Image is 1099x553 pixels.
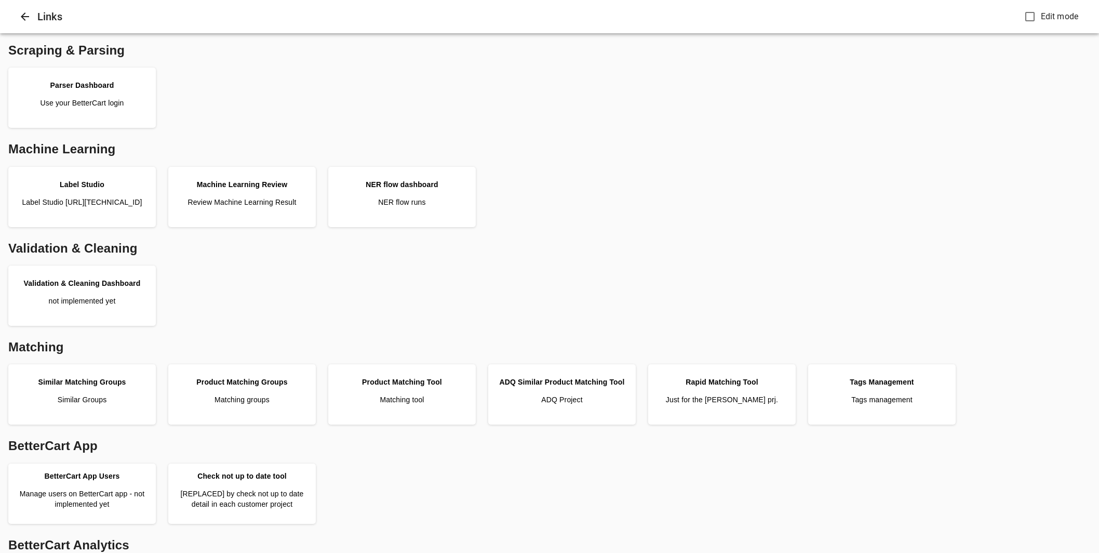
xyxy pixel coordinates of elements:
[851,394,912,405] p: Tags management
[22,197,142,207] p: Label Studio [URL][TECHNICAL_ID]
[12,489,152,509] p: Manage users on BetterCart app - not implemented yet
[1041,10,1078,23] span: Edit mode
[4,37,1095,63] div: Scraping & Parsing
[187,197,296,207] p: Review Machine Learning Result
[366,179,438,190] div: NER flow dashboard
[58,394,107,405] p: Similar Groups
[60,179,104,190] div: Label Studio
[499,377,624,387] div: ADQ Similar Product Matching Tool
[172,171,312,223] a: Machine Learning ReviewReview Machine Learning Result
[332,171,472,223] a: NER flow dashboardNER flow runs
[12,171,152,223] a: Label StudioLabel Studio [URL][TECHNICAL_ID]
[4,334,1095,360] div: Matching
[215,394,270,405] p: Matching groups
[37,8,1021,25] h6: Links
[197,179,288,190] div: Machine Learning Review
[12,468,152,520] a: BetterCart App UsersManage users on BetterCart app - not implemented yet
[666,394,778,405] p: Just for the [PERSON_NAME] prj.
[652,368,792,420] a: Rapid Matching ToolJust for the [PERSON_NAME] prj.
[172,468,312,520] a: Check not up to date tool[REPLACED] by check not up to date detail in each customer project
[38,377,126,387] div: Similar Matching Groups
[172,368,312,420] a: Product Matching GroupsMatching groups
[45,471,120,481] div: BetterCart App Users
[541,394,582,405] p: ADQ Project
[41,98,124,108] p: Use your BetterCart login
[197,471,287,481] div: Check not up to date tool
[24,278,141,288] div: Validation & Cleaning Dashboard
[812,368,951,420] a: Tags ManagementTags management
[4,136,1095,162] div: Machine Learning
[172,489,312,509] p: [REPLACED] by check not up to date detail in each customer project
[850,377,914,387] div: Tags Management
[196,377,287,387] div: Product Matching Groups
[362,377,442,387] div: Product Matching Tool
[4,433,1095,459] div: BetterCart App
[378,197,425,207] p: NER flow runs
[686,377,758,387] div: Rapid Matching Tool
[492,368,632,420] a: ADQ Similar Product Matching ToolADQ Project
[50,80,114,90] div: Parser Dashboard
[49,296,116,306] p: not implemented yet
[12,270,152,322] a: Validation & Cleaning Dashboardnot implemented yet
[332,368,472,420] a: Product Matching ToolMatching tool
[12,72,152,124] a: Parser DashboardUse your BetterCart login
[12,368,152,420] a: Similar Matching GroupsSimilar Groups
[4,235,1095,261] div: Validation & Cleaning
[12,4,37,29] button: Close
[380,394,424,405] p: Matching tool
